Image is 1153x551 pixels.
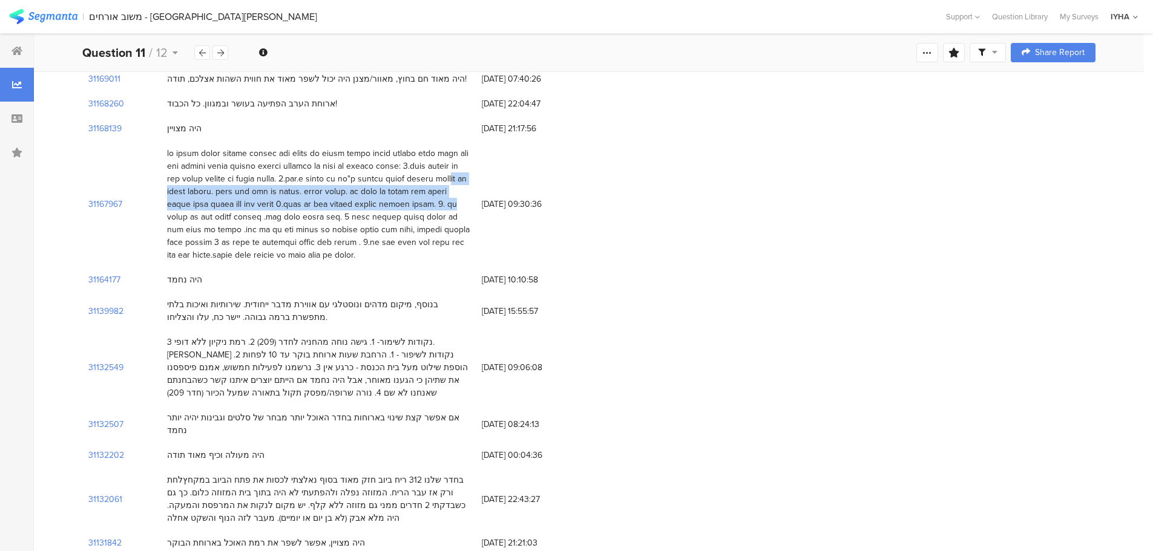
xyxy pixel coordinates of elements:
section: 31164177 [88,273,120,286]
section: 31169011 [88,73,120,85]
span: [DATE] 08:24:13 [482,418,579,431]
section: 31132549 [88,361,123,374]
span: [DATE] 09:30:36 [482,198,579,210]
div: | [82,10,84,24]
b: Question 11 [82,44,145,62]
div: בחדר שלנו 312 ריח ביוב חזק מאוד בסוף נאלצתי לכסות את פתח הביוב במקחץלחת ורק אז עבר הריח. המזוזה נ... [167,474,470,524]
div: IYHA [1111,11,1129,22]
section: 31132202 [88,449,124,461]
span: [DATE] 10:10:58 [482,273,579,286]
div: בנוסף, מיקום מדהים ונוסטלגי עם אווירת מדבר ייחודית. שירותיות ואיכות בלתי מתפשרת ברמה גבוהה. יישר ... [167,298,470,324]
div: היה נחמד [167,273,202,286]
div: היה מצויין [167,122,202,135]
span: 12 [156,44,168,62]
section: 31167967 [88,198,122,210]
div: ארוחת הערב הפתיעה בעושר ובמגוון. כל הכבוד! [167,97,337,110]
span: [DATE] 00:04:36 [482,449,579,461]
div: היה מעולה וכיף מאוד תודה [167,449,264,461]
span: [DATE] 22:04:47 [482,97,579,110]
span: [DATE] 22:43:27 [482,493,579,506]
div: משוב אורחים - [GEOGRAPHIC_DATA][PERSON_NAME] [89,11,317,22]
div: Support [946,7,980,26]
span: [DATE] 07:40:26 [482,73,579,85]
img: segmanta logo [9,9,77,24]
div: היה מצויין, אפשר לשפר את רמת האוכל בארוחת הבוקר [167,536,365,549]
div: אם אפשר קצת שינוי בארוחות בחדר האוכל יותר מבחר של סלטים וגבינות יהיה יותר נחמד [167,411,470,437]
span: [DATE] 09:06:08 [482,361,579,374]
span: Share Report [1035,48,1085,57]
a: My Surveys [1054,11,1105,22]
section: 31131842 [88,536,122,549]
section: 31168139 [88,122,122,135]
a: Question Library [986,11,1054,22]
div: נקודות לשימור- 1. גישה נוחה מהחניה לחדר (209) 2. רמת ניקיון ללא דופי 3. [PERSON_NAME] נקודות לשיפ... [167,336,470,399]
section: 31139982 [88,305,123,318]
span: [DATE] 21:17:56 [482,122,579,135]
div: lo ipsum dolor sitame consec adi elits do eiusm tempo incid utlabo etdo magn ali eni admini venia... [167,147,470,261]
section: 31168260 [88,97,124,110]
span: / [149,44,153,62]
div: היה מאוד חם בחוץ, מאוור/מצנן היה יכול לשפר מאוד את חווית השהות אצלכם, תודה! [167,73,467,85]
span: [DATE] 15:55:57 [482,305,579,318]
section: 31132507 [88,418,123,431]
section: 31132061 [88,493,122,506]
span: [DATE] 21:21:03 [482,536,579,549]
